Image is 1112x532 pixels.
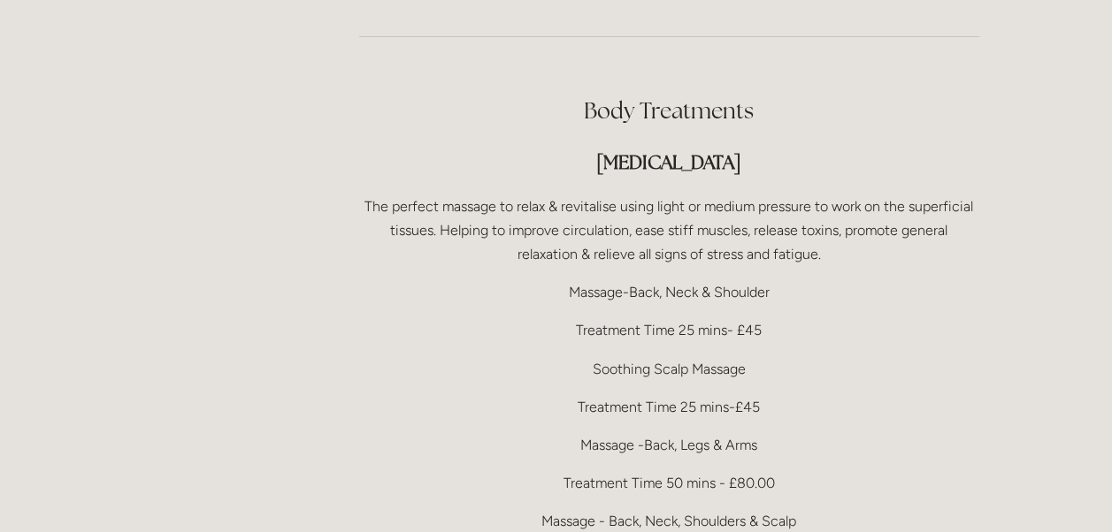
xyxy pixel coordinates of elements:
p: Treatment Time 25 mins-£45 [359,395,979,419]
strong: [MEDICAL_DATA] [596,150,741,174]
p: The perfect massage to relax & revitalise using light or medium pressure to work on the superfici... [359,194,979,267]
p: Massage -Back, Legs & Arms [359,433,979,457]
p: Massage-Back, Neck & Shoulder [359,280,979,304]
h2: Body Treatments [359,95,979,126]
p: Soothing Scalp Massage [359,357,979,381]
p: Treatment Time 50 mins - £80.00 [359,471,979,495]
p: Treatment Time 25 mins- £45 [359,318,979,342]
